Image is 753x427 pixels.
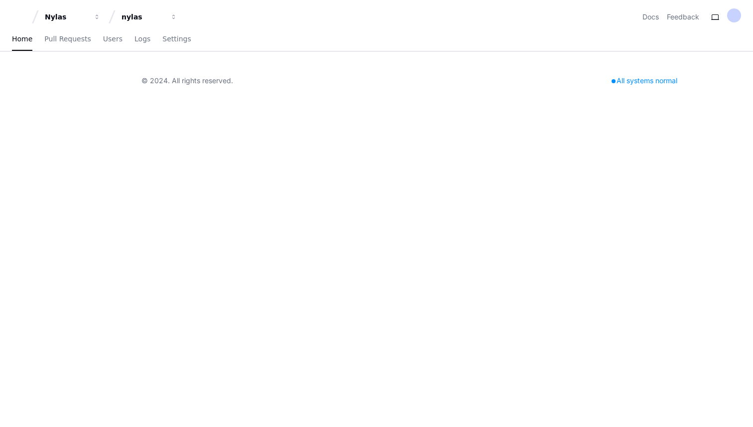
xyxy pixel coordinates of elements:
[141,76,233,86] div: © 2024. All rights reserved.
[12,36,32,42] span: Home
[45,12,88,22] div: Nylas
[118,8,181,26] button: nylas
[134,36,150,42] span: Logs
[44,28,91,51] a: Pull Requests
[162,28,191,51] a: Settings
[667,12,699,22] button: Feedback
[41,8,105,26] button: Nylas
[44,36,91,42] span: Pull Requests
[103,36,123,42] span: Users
[606,74,683,88] div: All systems normal
[162,36,191,42] span: Settings
[103,28,123,51] a: Users
[12,28,32,51] a: Home
[122,12,164,22] div: nylas
[134,28,150,51] a: Logs
[642,12,659,22] a: Docs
